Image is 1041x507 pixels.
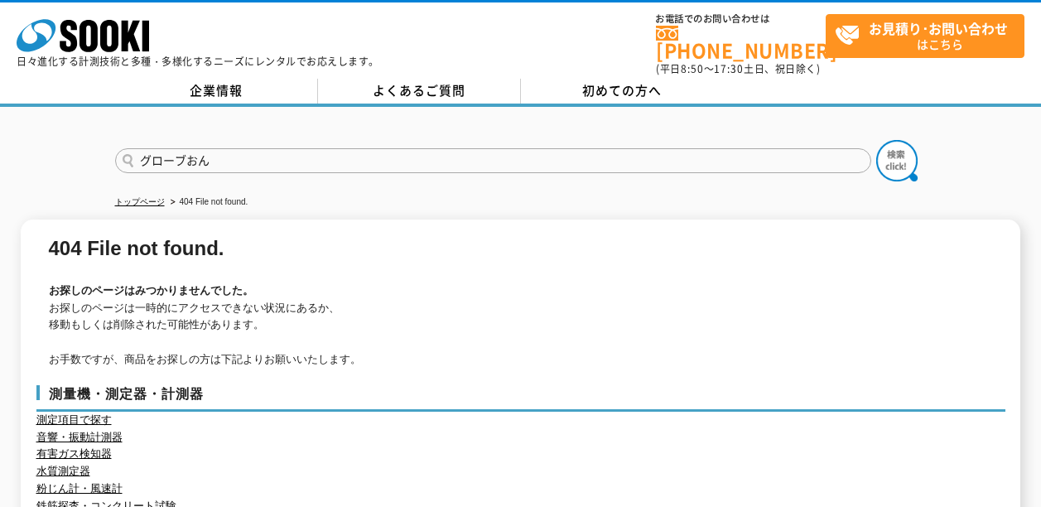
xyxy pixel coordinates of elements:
[318,79,521,104] a: よくあるご質問
[876,140,918,181] img: btn_search.png
[714,61,744,76] span: 17:30
[582,81,662,99] span: 初めての方へ
[49,240,997,258] h1: 404 File not found.
[826,14,1024,58] a: お見積り･お問い合わせはこちら
[36,431,123,443] a: 音響・振動計測器
[17,56,379,66] p: 日々進化する計測技術と多種・多様化するニーズにレンタルでお応えします。
[521,79,724,104] a: 初めての方へ
[36,465,90,477] a: 水質測定器
[656,61,820,76] span: (平日 ～ 土日、祝日除く)
[115,79,318,104] a: 企業情報
[656,26,826,60] a: [PHONE_NUMBER]
[36,447,112,460] a: 有害ガス検知器
[656,14,826,24] span: お電話でのお問い合わせは
[36,482,123,495] a: 粉じん計・風速計
[36,413,112,426] a: 測定項目で探す
[115,197,165,206] a: トップページ
[869,18,1008,38] strong: お見積り･お問い合わせ
[49,300,997,369] p: お探しのページは一時的にアクセスできない状況にあるか、 移動もしくは削除された可能性があります。 お手数ですが、商品をお探しの方は下記よりお願いいたします。
[835,15,1024,56] span: はこちら
[49,282,997,300] h2: お探しのページはみつかりませんでした。
[36,385,1005,412] h3: 測量機・測定器・計測器
[167,194,248,211] li: 404 File not found.
[115,148,871,173] input: 商品名、型式、NETIS番号を入力してください
[681,61,704,76] span: 8:50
